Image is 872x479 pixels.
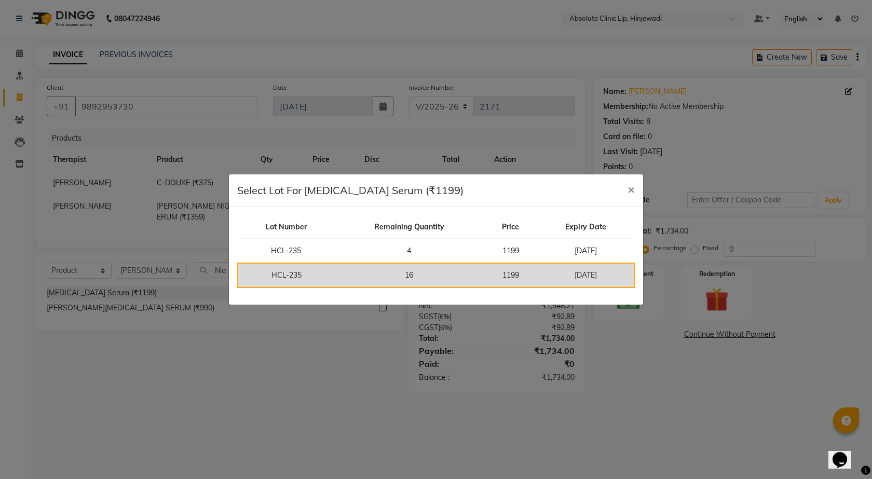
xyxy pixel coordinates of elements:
[828,437,862,469] iframe: chat widget
[484,215,537,239] th: Price
[238,263,334,288] td: HCL-235
[334,263,484,288] td: 16
[238,239,334,264] td: HCL-235
[484,239,537,264] td: 1199
[238,215,334,239] th: Lot Number
[538,239,635,264] td: [DATE]
[237,183,464,198] h5: Select Lot For [MEDICAL_DATA] Serum (₹1199)
[334,239,484,264] td: 4
[334,215,484,239] th: Remaining Quantity
[484,263,537,288] td: 1199
[619,174,643,203] button: Close
[628,181,635,197] span: ×
[538,263,635,288] td: [DATE]
[538,215,635,239] th: Expiry Date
